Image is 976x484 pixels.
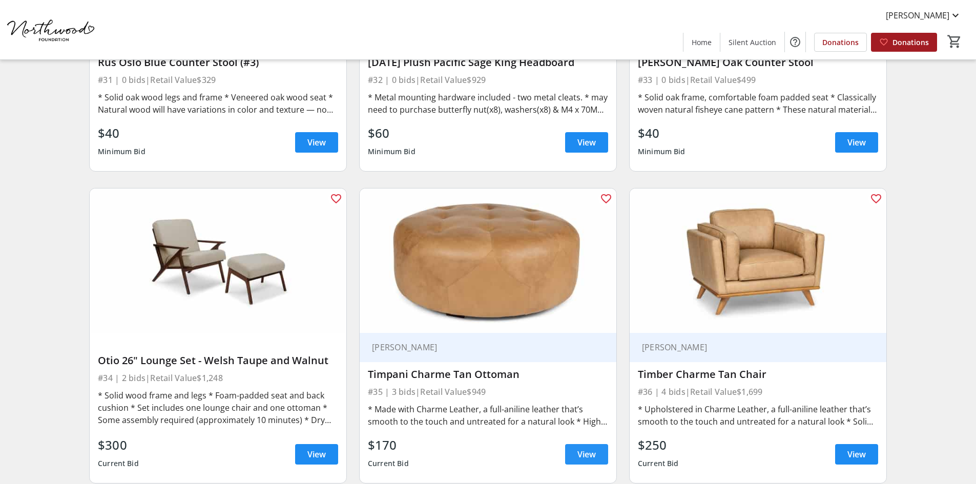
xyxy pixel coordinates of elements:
[878,7,970,24] button: [PERSON_NAME]
[638,73,878,87] div: #33 | 0 bids | Retail Value $499
[368,342,596,352] div: [PERSON_NAME]
[886,9,949,22] span: [PERSON_NAME]
[847,136,866,149] span: View
[98,56,338,69] div: Rus Oslo Blue Counter Stool (#3)
[835,444,878,465] a: View
[368,368,608,381] div: Timpani Charme Tan Ottoman
[565,132,608,153] a: View
[577,136,596,149] span: View
[368,436,409,454] div: $170
[368,385,608,399] div: #35 | 3 bids | Retail Value $949
[945,32,964,51] button: Cart
[565,444,608,465] a: View
[307,136,326,149] span: View
[98,354,338,367] div: Otio 26" Lounge Set - Welsh Taupe and Walnut
[98,389,338,426] div: * Solid wood frame and legs * Foam-padded seat and back cushion * Set includes one lounge chair a...
[630,188,886,333] img: Timber Charme Tan Chair
[360,188,616,333] img: Timpani Charme Tan Ottoman
[295,444,338,465] a: View
[785,32,805,52] button: Help
[720,33,784,52] a: Silent Auction
[98,91,338,116] div: * Solid oak wood legs and frame * Veneered oak wood seat * Natural wood will have variations in c...
[835,132,878,153] a: View
[638,436,679,454] div: $250
[870,193,882,205] mat-icon: favorite_outline
[368,91,608,116] div: * Metal mounting hardware included - two metal cleats. * may need to purchase butterfly nut(x8), ...
[98,436,139,454] div: $300
[638,454,679,473] div: Current Bid
[683,33,720,52] a: Home
[638,385,878,399] div: #36 | 4 bids | Retail Value $1,699
[638,124,686,142] div: $40
[6,4,97,55] img: Northwood Foundation's Logo
[638,368,878,381] div: Timber Charme Tan Chair
[90,188,346,333] img: Otio 26" Lounge Set - Welsh Taupe and Walnut
[295,132,338,153] a: View
[368,124,416,142] div: $60
[98,142,146,161] div: Minimum Bid
[98,371,338,385] div: #34 | 2 bids | Retail Value $1,248
[98,124,146,142] div: $40
[368,56,608,69] div: [DATE] Plush Pacific Sage King Headboard
[638,56,878,69] div: [PERSON_NAME] Oak Counter Stool
[368,454,409,473] div: Current Bid
[638,142,686,161] div: Minimum Bid
[368,73,608,87] div: #32 | 0 bids | Retail Value $929
[98,73,338,87] div: #31 | 0 bids | Retail Value $329
[638,91,878,116] div: * Solid oak frame, comfortable foam padded seat * Classically woven natural fisheye cane pattern ...
[638,403,878,428] div: * Upholstered in Charme Leather, a full-aniline leather that’s smooth to the touch and untreated ...
[98,454,139,473] div: Current Bid
[600,193,612,205] mat-icon: favorite_outline
[307,448,326,460] span: View
[814,33,867,52] a: Donations
[822,37,859,48] span: Donations
[368,142,416,161] div: Minimum Bid
[729,37,776,48] span: Silent Auction
[638,342,866,352] div: [PERSON_NAME]
[692,37,712,48] span: Home
[330,193,342,205] mat-icon: favorite_outline
[847,448,866,460] span: View
[871,33,937,52] a: Donations
[577,448,596,460] span: View
[368,403,608,428] div: * Made with Charme Leather, a full-aniline leather that’s smooth to the touch and untreated for a...
[892,37,929,48] span: Donations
